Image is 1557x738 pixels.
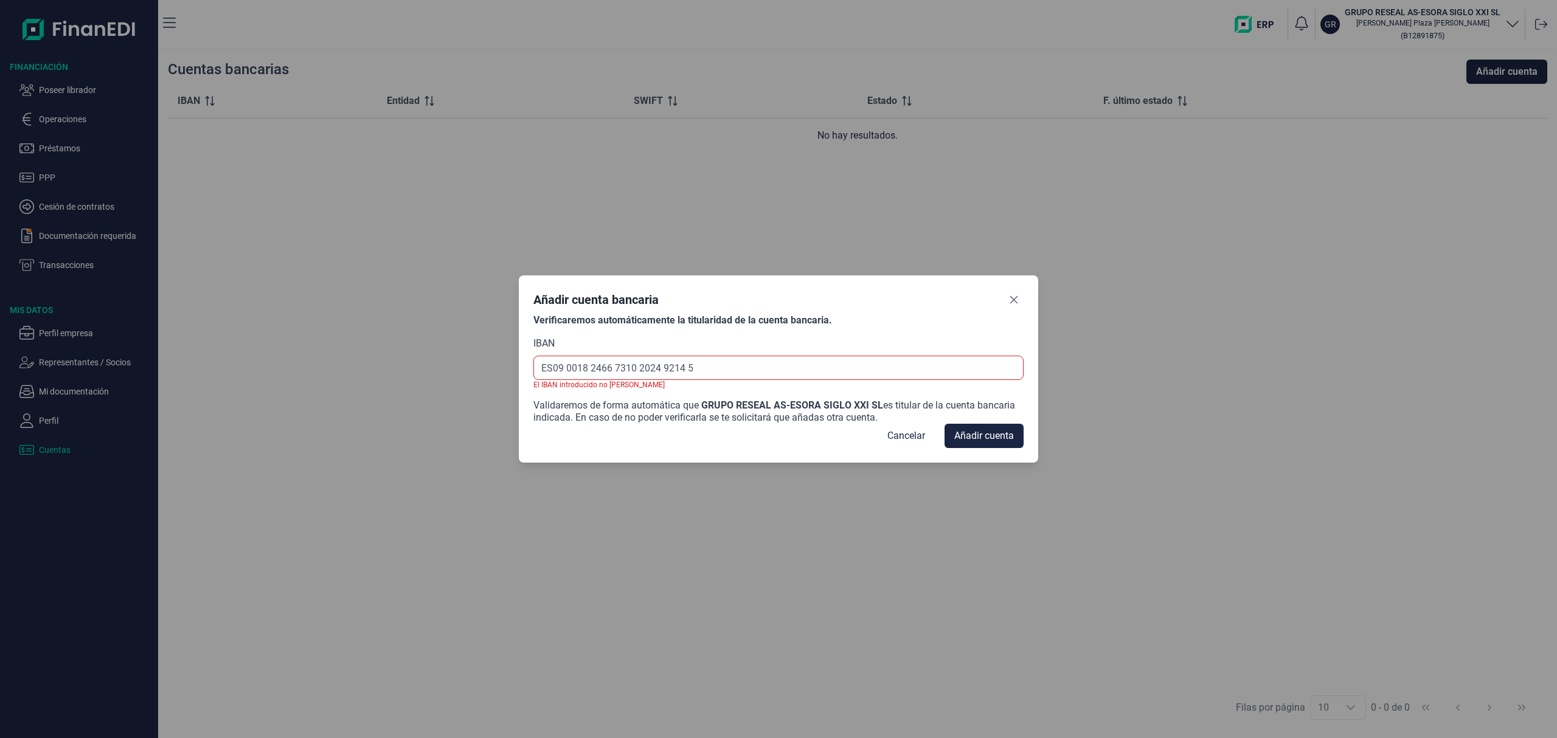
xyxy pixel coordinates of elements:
[533,314,1023,326] div: Verificaremos automáticamente la titularidad de la cuenta bancaria.
[701,399,883,411] span: GRUPO RESEAL AS-ESORA SIGLO XXI SL
[533,399,1023,424] div: Validaremos de forma automática que es titular de la cuenta bancaria indicada. En caso de no pode...
[533,356,1023,380] input: Introduce el IBAN
[533,336,555,351] label: IBAN
[945,424,1024,448] button: Añadir cuenta
[533,291,659,308] div: Añadir cuenta bancaria
[954,429,1014,443] span: Añadir cuenta
[887,429,925,443] span: Cancelar
[1004,290,1024,309] button: Close
[533,380,1023,390] div: El IBAN introducido no [PERSON_NAME]
[878,424,935,448] button: Cancelar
